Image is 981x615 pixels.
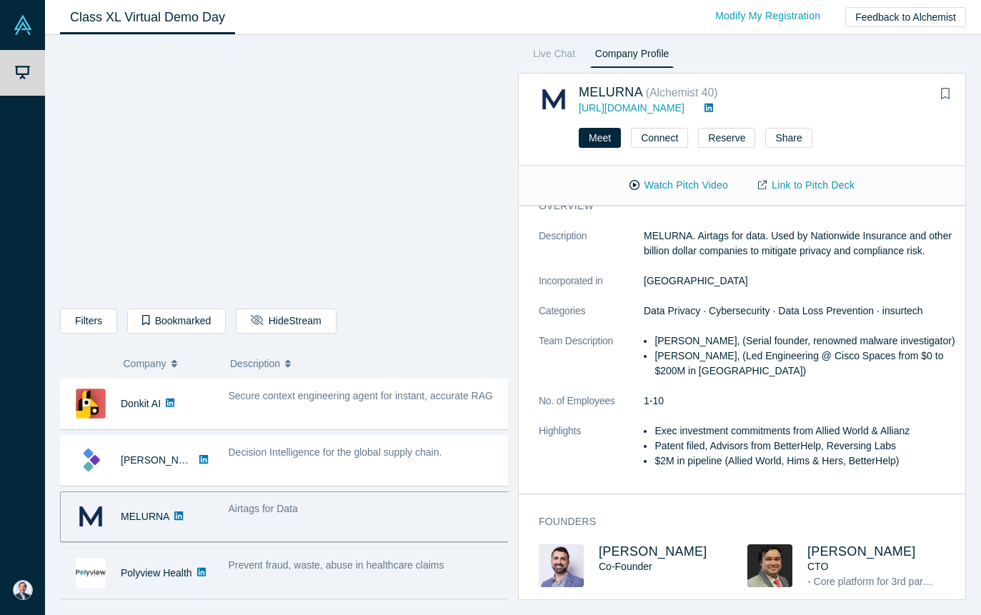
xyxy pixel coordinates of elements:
span: Decision Intelligence for the global supply chain. [229,446,442,458]
small: ( Alchemist 40 ) [646,86,718,99]
iframe: Alchemist Class XL Demo Day: Vault [61,46,507,298]
a: Live Chat [528,45,580,68]
dt: Categories [539,304,644,334]
span: Airtags for Data [229,503,298,514]
a: Polyview Health [121,567,192,579]
span: Company [124,349,166,379]
dd: 1-10 [644,394,956,409]
li: $2M in pipeline (Allied World, Hims & Hers, BetterHelp) [654,454,956,469]
button: Reserve [698,128,755,148]
img: Donkit AI's Logo [76,389,106,419]
a: [PERSON_NAME] [807,544,916,559]
img: Rowland Chen's Account [13,580,33,600]
button: Connect [631,128,688,148]
span: CTO [807,561,828,572]
li: [PERSON_NAME], (Serial founder, renowned malware investigator) [654,334,956,349]
a: Class XL Virtual Demo Day [60,1,235,34]
a: Modify My Registration [700,4,835,29]
img: MELURNA's Logo [76,501,106,531]
p: MELURNA. Airtags for data. Used by Nationwide Insurance and other billion dollar companies to mit... [644,229,956,259]
img: Polyview Health's Logo [76,558,106,588]
li: [PERSON_NAME], (Led Engineering @ Cisco Spaces from $0 to $200M in [GEOGRAPHIC_DATA]) [654,349,956,379]
button: Bookmark [935,84,955,104]
a: MELURNA [579,85,643,99]
button: Watch Pitch Video [614,173,743,198]
img: Alchemist Vault Logo [13,15,33,35]
h3: Founders [539,514,936,529]
h3: overview [539,199,936,214]
img: Kimaru AI's Logo [76,445,106,475]
button: Meet [579,128,621,148]
a: [URL][DOMAIN_NAME] [579,102,684,114]
img: Sam Jadali's Profile Image [539,544,584,587]
a: [PERSON_NAME] [599,544,707,559]
span: Secure context engineering agent for instant, accurate RAG [229,390,493,401]
button: Feedback to Alchemist [845,7,966,27]
span: Data Privacy · Cybersecurity · Data Loss Prevention · insurtech [644,305,923,316]
li: Exec investment commitments from Allied World & Allianz [654,424,956,439]
a: [PERSON_NAME] [121,454,203,466]
a: MELURNA [121,511,169,522]
li: Patent filed, Advisors from BetterHelp, Reversing Labs [654,439,956,454]
span: Description [230,349,280,379]
dt: Team Description [539,334,644,394]
span: Co-Founder [599,561,652,572]
button: Filters [60,309,117,334]
button: Description [230,349,498,379]
img: MELURNA's Logo [539,84,569,114]
img: Abhishek Bhattacharyya's Profile Image [747,544,792,587]
button: Share [765,128,812,148]
dt: Description [539,229,644,274]
a: Donkit AI [121,398,161,409]
dd: [GEOGRAPHIC_DATA] [644,274,956,289]
dt: No. of Employees [539,394,644,424]
dt: Highlights [539,424,644,484]
dt: Incorporated in [539,274,644,304]
button: HideStream [236,309,336,334]
span: Prevent fraud, waste, abuse in healthcare claims [229,559,444,571]
button: Bookmarked [127,309,226,334]
a: Link to Pitch Deck [743,173,870,198]
a: Company Profile [590,45,674,68]
button: Company [124,349,216,379]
